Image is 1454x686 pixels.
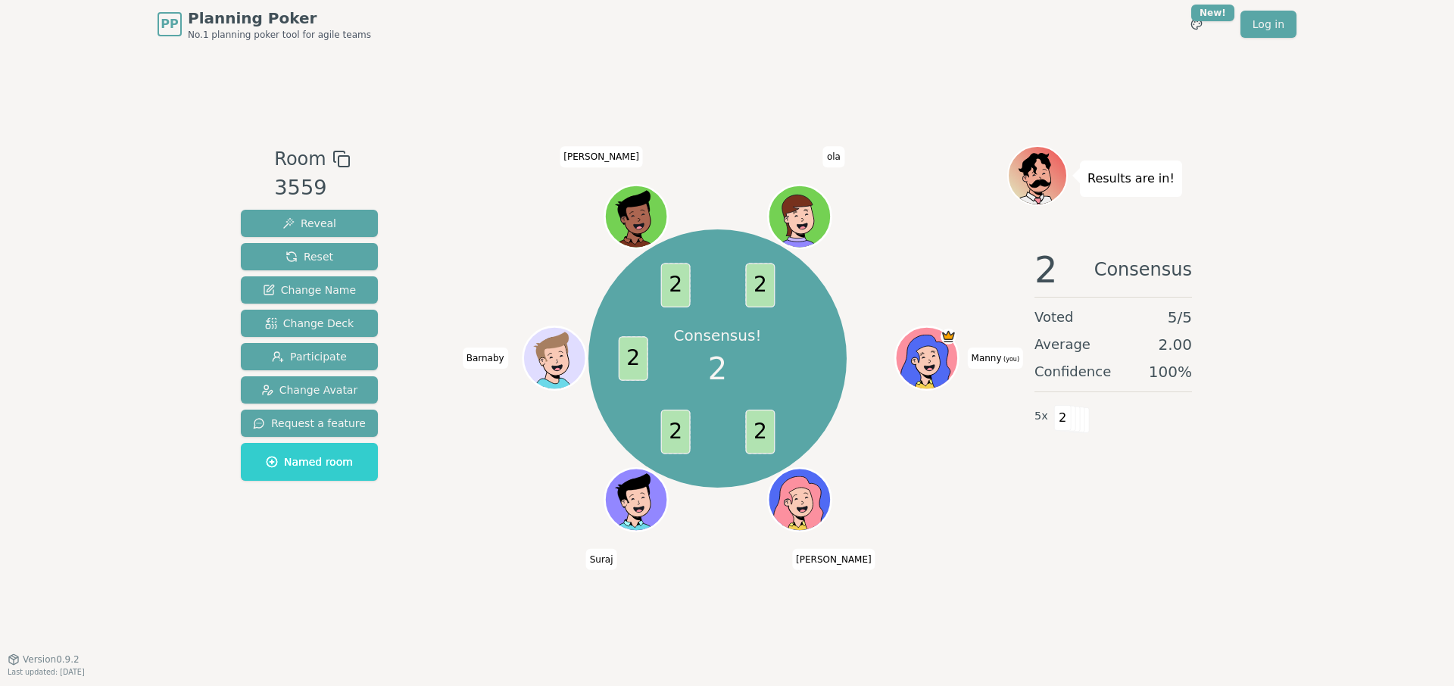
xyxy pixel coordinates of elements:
[241,343,378,370] button: Participate
[897,329,956,388] button: Click to change your avatar
[266,454,353,469] span: Named room
[792,549,875,570] span: Click to change your name
[274,173,350,204] div: 3559
[586,549,617,570] span: Click to change your name
[823,147,844,168] span: Click to change your name
[660,263,690,307] span: 2
[241,443,378,481] button: Named room
[1054,405,1072,431] span: 2
[241,210,378,237] button: Reveal
[241,276,378,304] button: Change Name
[23,653,80,666] span: Version 0.9.2
[968,348,1024,369] span: Click to change your name
[241,376,378,404] button: Change Avatar
[1240,11,1296,38] a: Log in
[1183,11,1210,38] button: New!
[1034,361,1111,382] span: Confidence
[1002,356,1020,363] span: (you)
[1034,307,1074,328] span: Voted
[745,263,775,307] span: 2
[1034,408,1048,425] span: 5 x
[241,410,378,437] button: Request a feature
[1158,334,1192,355] span: 2.00
[660,410,690,454] span: 2
[263,282,356,298] span: Change Name
[272,349,347,364] span: Participate
[669,324,766,348] p: Consensus!
[1094,251,1192,288] span: Consensus
[188,29,371,41] span: No.1 planning poker tool for agile teams
[1087,168,1175,189] p: Results are in!
[560,147,643,168] span: Click to change your name
[618,336,647,381] span: 2
[708,346,727,391] span: 2
[261,382,358,398] span: Change Avatar
[463,348,508,369] span: Click to change your name
[1034,251,1058,288] span: 2
[282,216,336,231] span: Reveal
[188,8,371,29] span: Planning Poker
[285,249,333,264] span: Reset
[1034,334,1090,355] span: Average
[265,316,354,331] span: Change Deck
[8,668,85,676] span: Last updated: [DATE]
[241,310,378,337] button: Change Deck
[941,329,956,345] span: Manny is the host
[8,653,80,666] button: Version0.9.2
[158,8,371,41] a: PPPlanning PokerNo.1 planning poker tool for agile teams
[253,416,366,431] span: Request a feature
[1149,361,1192,382] span: 100 %
[1191,5,1234,21] div: New!
[161,15,178,33] span: PP
[274,145,326,173] span: Room
[1168,307,1192,328] span: 5 / 5
[241,243,378,270] button: Reset
[745,410,775,454] span: 2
